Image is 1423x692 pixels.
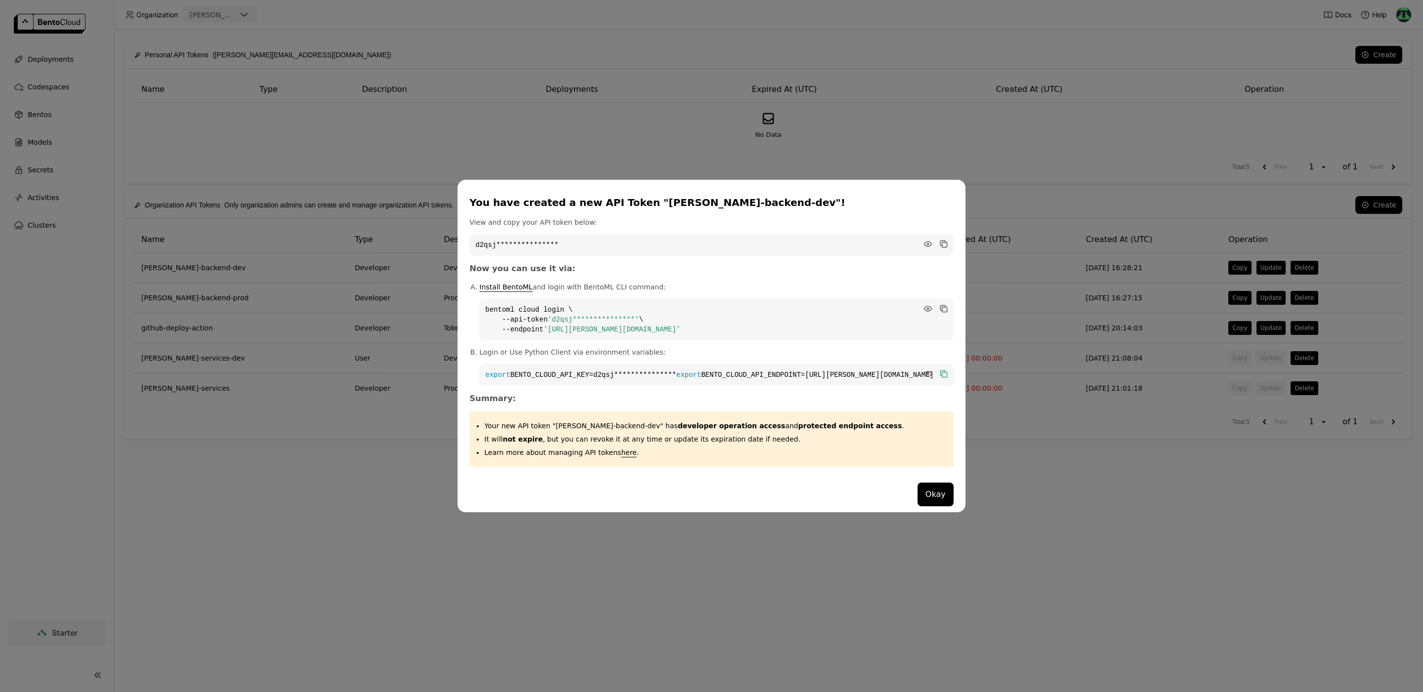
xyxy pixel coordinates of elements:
[502,435,543,443] strong: not expire
[469,264,953,274] h3: Now you can use it via:
[484,421,946,431] p: Your new API token "[PERSON_NAME]-backend-dev" has .
[479,283,533,291] a: Install BentoML
[485,371,510,379] span: export
[469,217,953,227] p: View and copy your API token below:
[479,347,953,357] p: Login or Use Python Client via environment variables:
[678,422,786,430] strong: developer operation access
[458,180,965,513] div: dialog
[918,483,954,506] button: Okay
[484,448,946,457] p: Learn more about managing API tokens .
[479,299,953,340] code: bentoml cloud login \ --api-token \ --endpoint
[621,448,637,456] a: here
[798,422,902,430] strong: protected endpoint access
[484,434,946,444] p: It will , but you can revoke it at any time or update its expiration date if needed.
[479,282,953,292] p: and login with BentoML CLI command:
[479,364,953,386] code: BENTO_CLOUD_API_KEY=d2qsj*************** BENTO_CLOUD_API_ENDPOINT=[URL][PERSON_NAME][DOMAIN_NAME]
[469,196,949,209] div: You have created a new API Token "[PERSON_NAME]-backend-dev"!
[469,394,953,404] h3: Summary:
[676,371,701,379] span: export
[544,326,680,333] span: '[URL][PERSON_NAME][DOMAIN_NAME]'
[678,422,902,430] span: and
